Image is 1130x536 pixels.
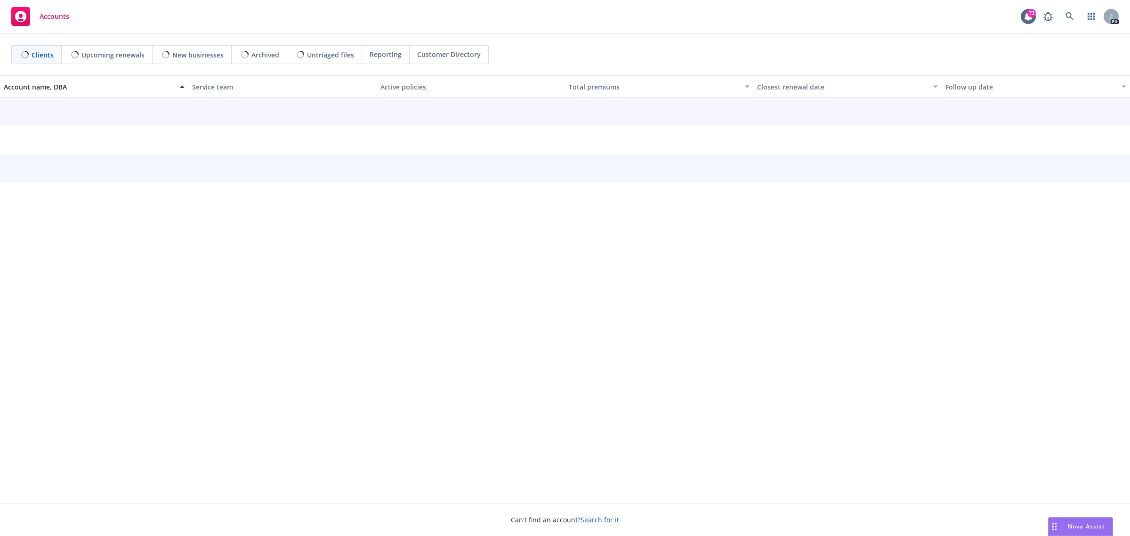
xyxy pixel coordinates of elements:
button: Follow up date [942,75,1130,98]
span: Customer Directory [417,49,481,59]
a: Switch app [1082,7,1101,26]
div: Drag to move [1049,518,1060,536]
button: Total premiums [565,75,753,98]
span: Untriaged files [307,50,354,60]
div: Service team [192,82,373,92]
div: Active policies [380,82,561,92]
div: Account name, DBA [4,82,174,92]
button: Active policies [377,75,565,98]
a: Search for it [581,515,619,524]
span: Accounts [40,13,69,20]
div: Total premiums [569,82,739,92]
div: Follow up date [945,82,1116,92]
span: New businesses [172,50,224,60]
span: Upcoming renewals [81,50,145,60]
span: Reporting [370,49,402,59]
button: Service team [188,75,377,98]
span: Archived [251,50,279,60]
div: Closest renewal date [757,82,928,92]
a: Report a Bug [1039,7,1057,26]
a: Search [1060,7,1079,26]
button: Nova Assist [1048,517,1113,536]
button: Closest renewal date [753,75,942,98]
div: 73 [1027,9,1036,17]
a: Accounts [8,3,73,30]
span: Nova Assist [1068,522,1105,530]
span: Can't find an account? [511,515,619,525]
span: Clients [32,50,54,60]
